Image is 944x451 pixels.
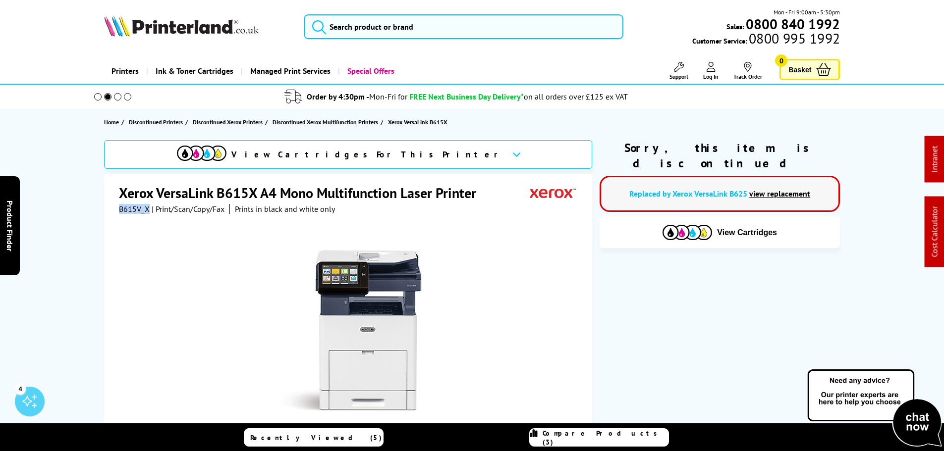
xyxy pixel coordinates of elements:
img: Open Live Chat window [805,368,944,449]
span: Support [669,73,688,80]
span: Sales: [726,22,744,31]
a: Printers [104,58,146,84]
span: View Cartridges For This Printer [231,149,504,160]
a: Discontinued Xerox Printers [193,117,265,127]
span: Compare Products (3) [543,429,668,447]
a: Support [669,62,688,80]
span: Product Finder [5,200,15,251]
span: Recently Viewed (5) [250,433,382,442]
a: Intranet [930,146,940,173]
div: Sorry, this item is discontinued [600,140,840,171]
li: modal_delivery [81,88,833,105]
a: Track Order [733,62,762,80]
span: FREE Next Business Day Delivery* [409,92,524,101]
img: Printerland Logo [104,15,259,37]
img: Xerox [530,184,576,202]
a: Log In [703,62,719,80]
h1: Xerox VersaLink B615X A4 Mono Multifunction Laser Printer [119,184,486,202]
div: 4 [15,383,26,394]
a: Discontinued Xerox Multifunction Printers [273,117,381,127]
a: Compare Products (3) [529,428,669,447]
span: Discontinued Xerox Multifunction Printers [273,117,378,127]
a: Xerox VersaLink B615X [388,117,450,127]
span: Ink & Toner Cartridges [156,58,233,84]
i: Prints in black and white only [235,204,335,214]
a: 0800 840 1992 [744,19,840,29]
span: Home [104,117,119,127]
a: Managed Print Services [241,58,338,84]
a: Replaced by Xerox VersaLink B625 [629,189,747,199]
a: Recently Viewed (5) [244,428,384,447]
span: Basket [788,63,811,76]
span: Mon - Fri 9:00am - 5:30pm [774,7,840,17]
span: Customer Service: [692,34,840,46]
a: Printerland Logo [104,15,292,39]
span: Discontinued Printers [129,117,183,127]
button: View Cartridges [607,224,833,241]
a: Cost Calculator [930,206,940,257]
a: Special Offers [338,58,402,84]
span: 0 [775,54,787,67]
span: Discontinued Xerox Printers [193,117,263,127]
img: cmyk-icon.svg [177,146,226,161]
span: Order by 4:30pm - [307,92,407,101]
span: View Cartridges [717,228,777,237]
b: 0800 840 1992 [746,15,840,33]
span: Mon-Fri for [369,92,407,101]
div: on all orders over £125 ex VAT [524,92,628,101]
a: Basket 0 [779,59,840,80]
span: Log In [703,73,719,80]
a: Discontinued Printers [129,117,185,127]
span: 0800 995 1992 [747,34,840,43]
span: | Print/Scan/Copy/Fax [152,204,224,214]
a: Ink & Toner Cartridges [146,58,241,84]
a: Home [104,117,121,127]
img: Cartridges [663,225,712,240]
img: Xerox VersaLink B615X [252,234,446,428]
input: Search product or brand [304,14,623,39]
span: B615V_X [119,204,150,214]
span: Xerox VersaLink B615X [388,117,447,127]
a: view replacement [749,189,810,199]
